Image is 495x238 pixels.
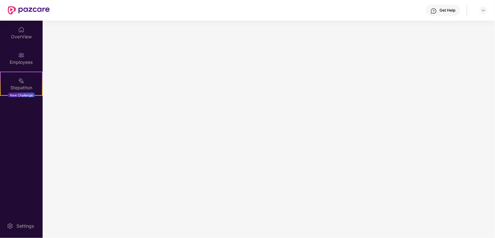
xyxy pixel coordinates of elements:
div: New Challenge [8,93,35,98]
img: svg+xml;base64,PHN2ZyBpZD0iSG9tZSIgeG1sbnM9Imh0dHA6Ly93d3cudzMub3JnLzIwMDAvc3ZnIiB3aWR0aD0iMjAiIG... [18,26,25,33]
div: Get Help [439,8,455,13]
img: svg+xml;base64,PHN2ZyBpZD0iSGVscC0zMngzMiIgeG1sbnM9Imh0dHA6Ly93d3cudzMub3JnLzIwMDAvc3ZnIiB3aWR0aD... [430,8,437,14]
div: Stepathon [1,84,42,91]
img: svg+xml;base64,PHN2ZyBpZD0iRHJvcGRvd24tMzJ4MzIiIHhtbG5zPSJodHRwOi8vd3d3LnczLm9yZy8yMDAwL3N2ZyIgd2... [481,8,486,13]
img: svg+xml;base64,PHN2ZyBpZD0iU2V0dGluZy0yMHgyMCIgeG1sbnM9Imh0dHA6Ly93d3cudzMub3JnLzIwMDAvc3ZnIiB3aW... [7,223,13,229]
img: svg+xml;base64,PHN2ZyB4bWxucz0iaHR0cDovL3d3dy53My5vcmcvMjAwMC9zdmciIHdpZHRoPSIyMSIgaGVpZ2h0PSIyMC... [18,77,25,84]
div: Settings [15,223,36,229]
img: New Pazcare Logo [8,6,50,15]
img: svg+xml;base64,PHN2ZyBpZD0iRW1wbG95ZWVzIiB4bWxucz0iaHR0cDovL3d3dy53My5vcmcvMjAwMC9zdmciIHdpZHRoPS... [18,52,25,58]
